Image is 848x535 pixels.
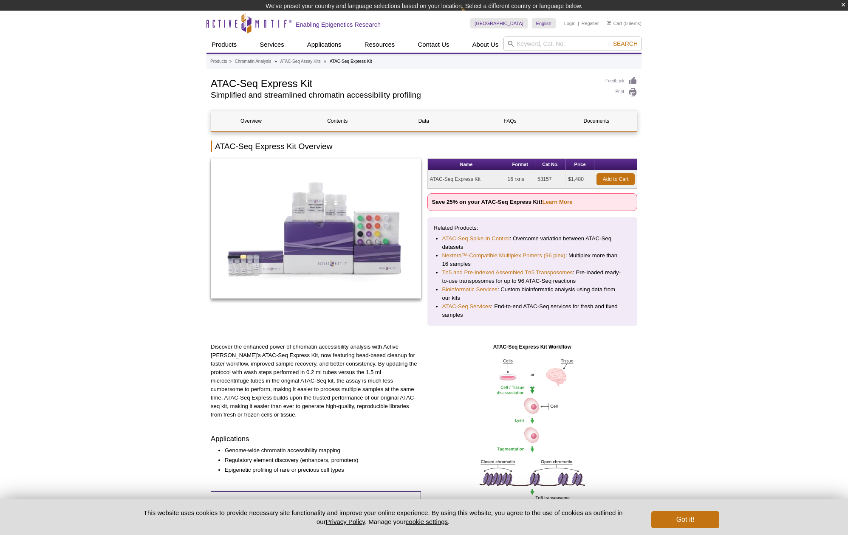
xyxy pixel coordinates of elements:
[442,302,623,319] li: : End-to-end ATAC-Seq services for fresh and fixed samples
[211,91,597,99] h2: Simplified and streamlined chromatin accessibility profiling
[578,18,579,28] li: |
[470,111,550,131] a: FAQs
[566,159,594,170] th: Price
[211,343,421,419] p: Discover the enhanced power of chromatin accessibility analysis with Active [PERSON_NAME]’s ATAC-...
[442,302,491,311] a: ATAC-Seq Services
[206,37,242,53] a: Products
[330,59,372,64] li: ATAC-Seq Express Kit
[280,58,321,65] a: ATAC-Seq Assay Kits
[428,170,506,189] td: ATAC-Seq Express Kit
[442,251,623,268] li: : Multiplex more than 16 samples
[225,456,413,465] li: Regulatory element discovery (enhancers, promoters)
[605,76,637,86] a: Feedback
[493,344,571,350] strong: ATAC-Seq Express Kit Workflow
[211,158,421,298] img: ATAC-Seq Express Kit
[566,170,594,189] td: $1,480
[611,40,640,48] button: Search
[442,268,623,285] li: : Pre-loaded ready-to-use transposomes for up to 96 ATAC-Seq reactions
[434,224,631,232] p: Related Products:
[297,111,377,131] a: Contents
[605,88,637,97] a: Print
[129,508,637,526] p: This website uses cookies to provide necessary site functionality and improve your online experie...
[442,268,573,277] a: Tn5 and Pre-indexed Assembled Tn5 Transposomes
[413,37,454,53] a: Contact Us
[302,37,347,53] a: Applications
[211,141,637,152] h2: ATAC-Seq Express Kit Overview
[406,518,448,525] button: cookie settings
[607,18,642,28] li: (0 items)
[505,170,535,189] td: 16 rxns
[651,511,719,528] button: Got it!
[359,37,400,53] a: Resources
[532,18,556,28] a: English
[235,58,271,65] a: Chromatin Analysis
[211,76,597,89] h1: ATAC-Seq Express Kit
[324,59,327,64] li: »
[542,199,572,205] a: Learn More
[384,111,464,131] a: Data
[432,199,573,205] strong: Save 25% on your ATAC-Seq Express Kit!
[442,285,623,302] li: : Custom bioinformatic analysis using data from our kits
[613,40,638,47] span: Search
[557,111,636,131] a: Documents
[211,434,421,444] h3: Applications
[535,159,566,170] th: Cat No.
[442,234,623,251] li: : Overcome variation between ATAC-Seq datasets
[442,234,510,243] a: ATAC-Seq Spike-In Control
[254,37,289,53] a: Services
[581,20,599,26] a: Register
[225,446,413,455] li: Genome-wide chromatin accessibility mapping
[564,20,576,26] a: Login
[470,18,528,28] a: [GEOGRAPHIC_DATA]
[210,58,227,65] a: Products
[442,285,497,294] a: Bioinformatic Services
[607,21,611,25] img: Your Cart
[225,466,413,474] li: Epigenetic profiling of rare or precious cell types
[428,159,506,170] th: Name
[326,518,365,525] a: Privacy Policy
[467,37,504,53] a: About Us
[505,159,535,170] th: Format
[274,59,277,64] li: »
[535,170,566,189] td: 53157
[461,6,483,26] img: Change Here
[596,173,635,185] a: Add to Cart
[442,251,565,260] a: Nextera™-Compatible Multiplex Primers (96 plex)
[503,37,642,51] input: Keyword, Cat. No.
[211,111,291,131] a: Overview
[607,20,622,26] a: Cart
[296,21,381,28] h2: Enabling Epigenetics Research
[229,59,232,64] li: »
